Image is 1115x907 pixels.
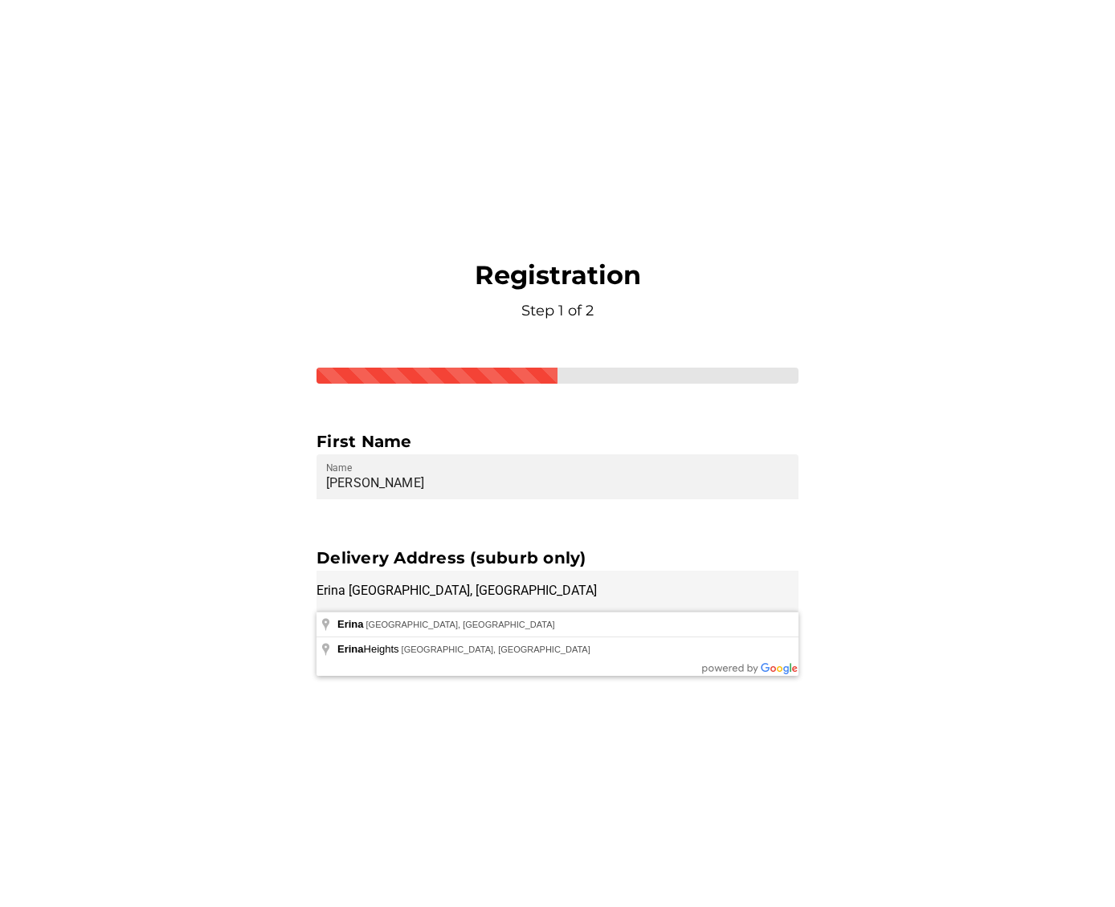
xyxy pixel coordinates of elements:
span: Erina [337,618,364,630]
div: First Name [317,429,798,454]
input: Suburb location [317,571,798,611]
span: Erina [337,643,364,655]
input: Name [326,454,789,499]
span: Step 1 of 2 [521,302,594,319]
span: [GEOGRAPHIC_DATA], [GEOGRAPHIC_DATA] [366,620,555,629]
div: Delivery Address (suburb only) [317,545,798,571]
div: Registration [475,259,641,322]
span: [GEOGRAPHIC_DATA], [GEOGRAPHIC_DATA] [402,645,590,654]
span: Heights [337,643,402,655]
